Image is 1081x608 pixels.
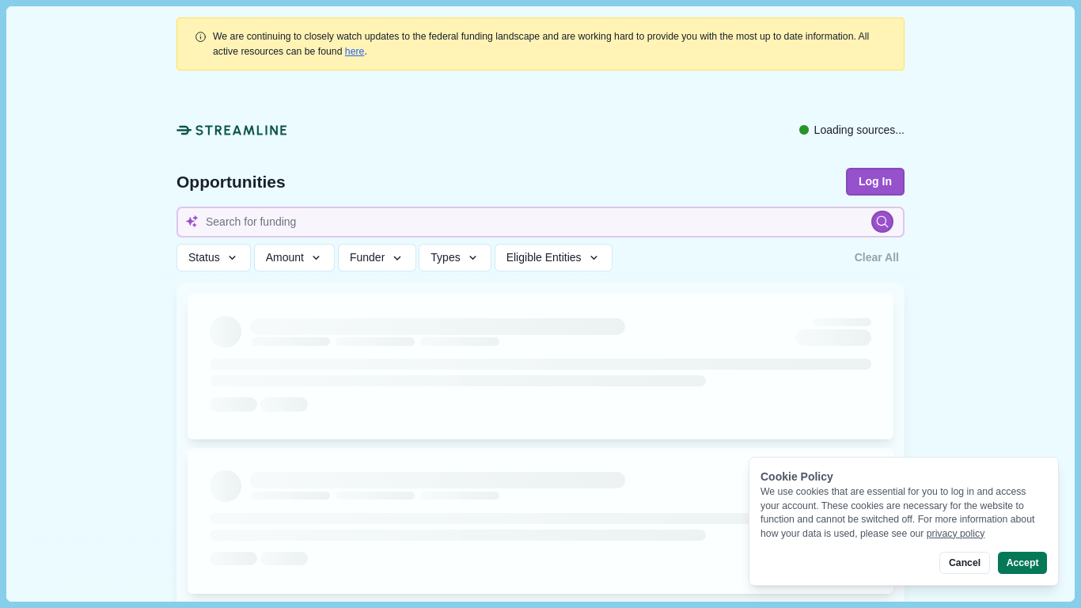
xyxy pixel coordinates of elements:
a: here [345,46,365,57]
input: Search for funding [176,207,905,237]
div: . [213,29,887,59]
button: Eligible Entities [495,244,613,272]
span: We are continuing to closely watch updates to the federal funding landscape and are working hard ... [213,31,869,56]
button: Log In [846,168,905,196]
span: Opportunities [176,173,286,190]
span: Amount [266,251,304,264]
div: We use cookies that are essential for you to log in and access your account. These cookies are ne... [760,485,1047,541]
button: Accept [998,552,1047,574]
span: Cookie Policy [760,470,833,483]
button: Amount [254,244,336,272]
button: Status [176,244,251,272]
span: Status [188,251,220,264]
a: privacy policy [927,528,985,539]
button: Clear All [849,244,905,272]
button: Types [419,244,491,272]
span: Loading sources... [814,122,905,139]
button: Cancel [939,552,989,574]
span: Types [431,251,460,264]
span: Eligible Entities [506,251,582,264]
span: Funder [350,251,385,264]
button: Funder [338,244,416,272]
